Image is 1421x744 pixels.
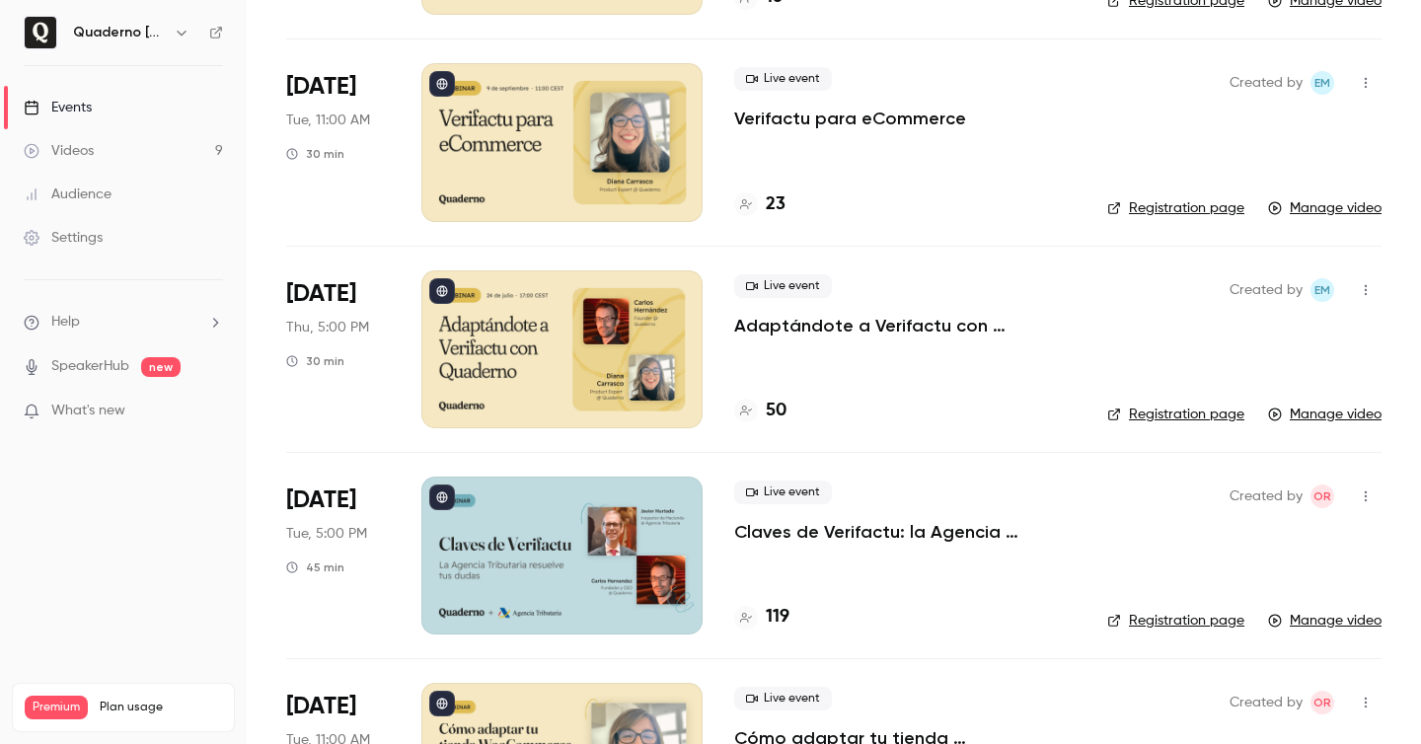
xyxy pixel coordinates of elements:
[1310,278,1334,302] span: Eileen McRae
[734,67,832,91] span: Live event
[1107,611,1244,631] a: Registration page
[1230,691,1303,714] span: Created by
[1310,71,1334,95] span: Eileen McRae
[286,63,390,221] div: Sep 9 Tue, 11:00 AM (Europe/Madrid)
[286,71,356,103] span: [DATE]
[286,111,370,130] span: Tue, 11:00 AM
[286,146,344,162] div: 30 min
[734,687,832,710] span: Live event
[1313,484,1331,508] span: OR
[1314,71,1330,95] span: EM
[51,312,80,333] span: Help
[1313,691,1331,714] span: OR
[25,696,88,719] span: Premium
[1268,611,1382,631] a: Manage video
[286,524,367,544] span: Tue, 5:00 PM
[766,191,785,218] h4: 23
[734,604,789,631] a: 119
[199,403,223,420] iframe: Noticeable Trigger
[286,270,390,428] div: Jul 24 Thu, 5:00 PM (Europe/Madrid)
[734,274,832,298] span: Live event
[734,398,786,424] a: 50
[24,185,112,204] div: Audience
[73,23,166,42] h6: Quaderno [GEOGRAPHIC_DATA]
[1230,484,1303,508] span: Created by
[1268,405,1382,424] a: Manage video
[286,318,369,337] span: Thu, 5:00 PM
[286,477,390,634] div: Jul 1 Tue, 5:00 PM (Europe/Madrid)
[1310,484,1334,508] span: Olivia Rose
[1268,198,1382,218] a: Manage video
[1107,198,1244,218] a: Registration page
[734,191,785,218] a: 23
[51,401,125,421] span: What's new
[286,484,356,516] span: [DATE]
[1230,71,1303,95] span: Created by
[1310,691,1334,714] span: Olivia Rose
[24,228,103,248] div: Settings
[734,314,1076,337] a: Adaptándote a Verifactu con Quaderno - Office Hours
[24,312,223,333] li: help-dropdown-opener
[286,691,356,722] span: [DATE]
[286,559,344,575] div: 45 min
[51,356,129,377] a: SpeakerHub
[1107,405,1244,424] a: Registration page
[734,520,1076,544] a: Claves de Verifactu: la Agencia Tributaria resuelve tus dudas
[766,604,789,631] h4: 119
[1314,278,1330,302] span: EM
[734,481,832,504] span: Live event
[1230,278,1303,302] span: Created by
[25,17,56,48] img: Quaderno España
[286,353,344,369] div: 30 min
[24,141,94,161] div: Videos
[286,278,356,310] span: [DATE]
[734,107,966,130] a: Verifactu para eCommerce
[100,700,222,715] span: Plan usage
[141,357,181,377] span: new
[24,98,92,117] div: Events
[766,398,786,424] h4: 50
